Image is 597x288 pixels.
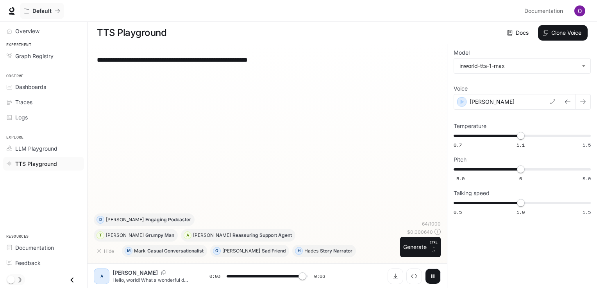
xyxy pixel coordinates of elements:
[454,50,470,55] p: Model
[210,245,289,257] button: O[PERSON_NAME]Sad Friend
[63,272,81,288] button: Close drawer
[524,6,563,16] span: Documentation
[454,86,468,91] p: Voice
[145,217,191,222] p: Engaging Podcaster
[517,209,525,215] span: 1.0
[320,249,352,253] p: Story Narrator
[95,270,108,283] div: A
[15,113,28,121] span: Logs
[583,209,591,215] span: 1.5
[122,245,207,257] button: MMarkCasual Conversationalist
[388,268,403,284] button: Download audio
[506,25,532,41] a: Docs
[406,268,422,284] button: Inspect
[113,269,158,277] p: [PERSON_NAME]
[3,24,84,38] a: Overview
[407,229,433,235] p: $ 0.000640
[15,160,57,168] span: TTS Playground
[583,142,591,148] span: 1.5
[3,241,84,254] a: Documentation
[15,144,57,153] span: LLM Playground
[454,142,462,148] span: 0.7
[295,245,302,257] div: H
[304,249,318,253] p: Hades
[94,213,195,226] button: D[PERSON_NAME]Engaging Podcaster
[583,175,591,182] span: 5.0
[400,237,441,257] button: GenerateCTRL +⏎
[454,190,490,196] p: Talking speed
[147,249,204,253] p: Casual Conversationalist
[125,245,132,257] div: M
[470,98,515,106] p: [PERSON_NAME]
[3,157,84,171] a: TTS Playground
[538,25,588,41] button: Clone Voice
[454,59,590,73] div: inworld-tts-1-max
[97,213,104,226] div: D
[15,52,54,60] span: Graph Registry
[15,83,46,91] span: Dashboards
[113,277,191,283] p: Hello, world! What a wonderful day to be a text-to-speech model!
[314,272,325,280] span: 0:03
[3,110,84,124] a: Logs
[134,249,146,253] p: Mark
[15,244,54,252] span: Documentation
[292,245,356,257] button: HHadesStory Narrator
[519,175,522,182] span: 0
[94,229,178,242] button: T[PERSON_NAME]Grumpy Man
[3,95,84,109] a: Traces
[232,233,292,238] p: Reassuring Support Agent
[32,8,52,14] p: Default
[262,249,286,253] p: Sad Friend
[20,3,64,19] button: All workspaces
[430,240,438,249] p: CTRL +
[521,3,569,19] a: Documentation
[106,233,144,238] p: [PERSON_NAME]
[517,142,525,148] span: 1.1
[15,259,41,267] span: Feedback
[3,80,84,94] a: Dashboards
[193,233,231,238] p: [PERSON_NAME]
[145,233,174,238] p: Grumpy Man
[209,272,220,280] span: 0:03
[181,229,295,242] button: A[PERSON_NAME]Reassuring Support Agent
[454,157,467,162] p: Pitch
[459,62,578,70] div: inworld-tts-1-max
[158,270,169,275] button: Copy Voice ID
[572,3,588,19] button: User avatar
[454,209,462,215] span: 0.5
[106,217,144,222] p: [PERSON_NAME]
[430,240,438,254] p: ⏎
[184,229,191,242] div: A
[454,123,486,129] p: Temperature
[97,229,104,242] div: T
[94,245,119,257] button: Hide
[3,142,84,155] a: LLM Playground
[97,25,166,41] h1: TTS Playground
[454,175,465,182] span: -5.0
[7,275,15,284] span: Dark mode toggle
[222,249,260,253] p: [PERSON_NAME]
[3,256,84,270] a: Feedback
[15,98,32,106] span: Traces
[422,220,441,227] p: 64 / 1000
[574,5,585,16] img: User avatar
[3,49,84,63] a: Graph Registry
[213,245,220,257] div: O
[15,27,39,35] span: Overview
